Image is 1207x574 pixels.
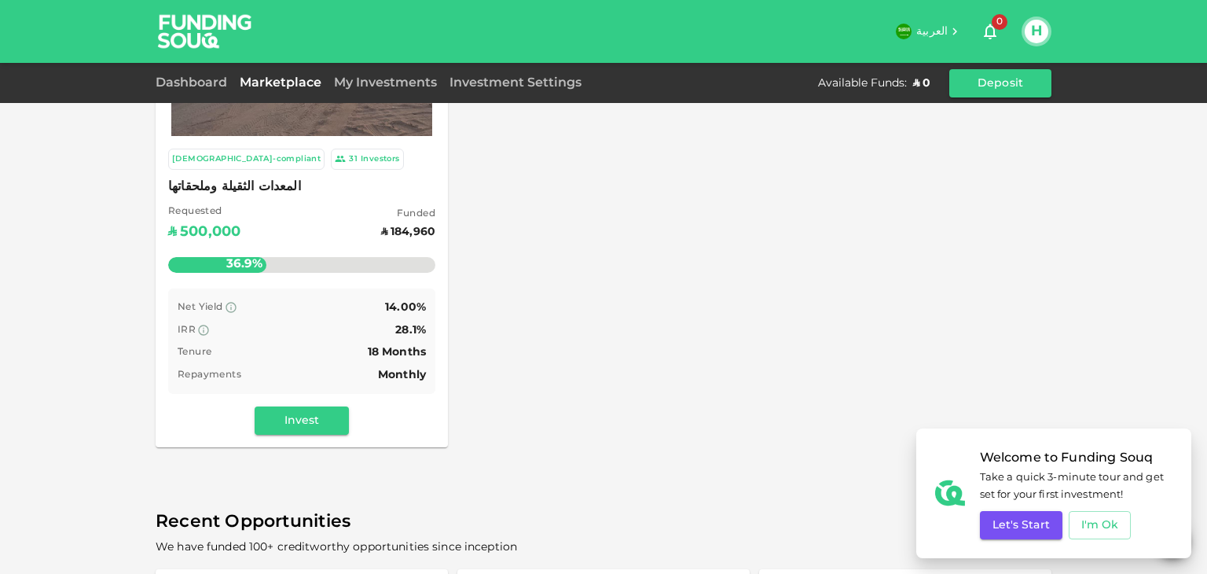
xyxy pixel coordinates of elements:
[178,370,241,380] span: Repayments
[913,75,930,91] div: ʢ 0
[178,326,196,335] span: IRR
[156,507,1051,538] span: Recent Opportunities
[349,153,358,166] div: 31
[368,347,426,358] span: 18 Months
[818,75,907,91] div: Available Funds :
[178,348,211,357] span: Tenure
[156,542,517,553] span: We have funded 100+ creditworthy opportunities since inception
[980,469,1172,506] span: Take a quick 3-minute tour and get set for your first investment!
[361,153,400,166] div: Investors
[233,77,328,89] a: Marketplace
[168,176,435,198] span: المعدات الثقيلة وملحقاتها
[896,24,912,39] img: flag-sa.b9a346574cdc8950dd34b50780441f57.svg
[1025,20,1048,43] button: H
[378,370,426,381] span: Monthly
[172,153,321,166] div: [DEMOGRAPHIC_DATA]-compliant
[328,77,443,89] a: My Investments
[980,447,1172,469] span: Welcome to Funding Souq
[916,26,948,37] span: العربية
[949,69,1051,98] button: Deposit
[443,77,588,89] a: Investment Settings
[255,407,349,435] button: Invest
[168,204,240,220] span: Requested
[1069,511,1132,539] button: I'm Ok
[385,302,426,313] span: 14.00%
[974,16,1006,47] button: 0
[178,303,223,312] span: Net Yield
[381,207,435,223] span: Funded
[992,14,1007,30] span: 0
[395,325,426,336] span: 28.1%
[156,77,233,89] a: Dashboard
[935,478,965,508] img: fav-icon
[980,511,1062,539] button: Let's Start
